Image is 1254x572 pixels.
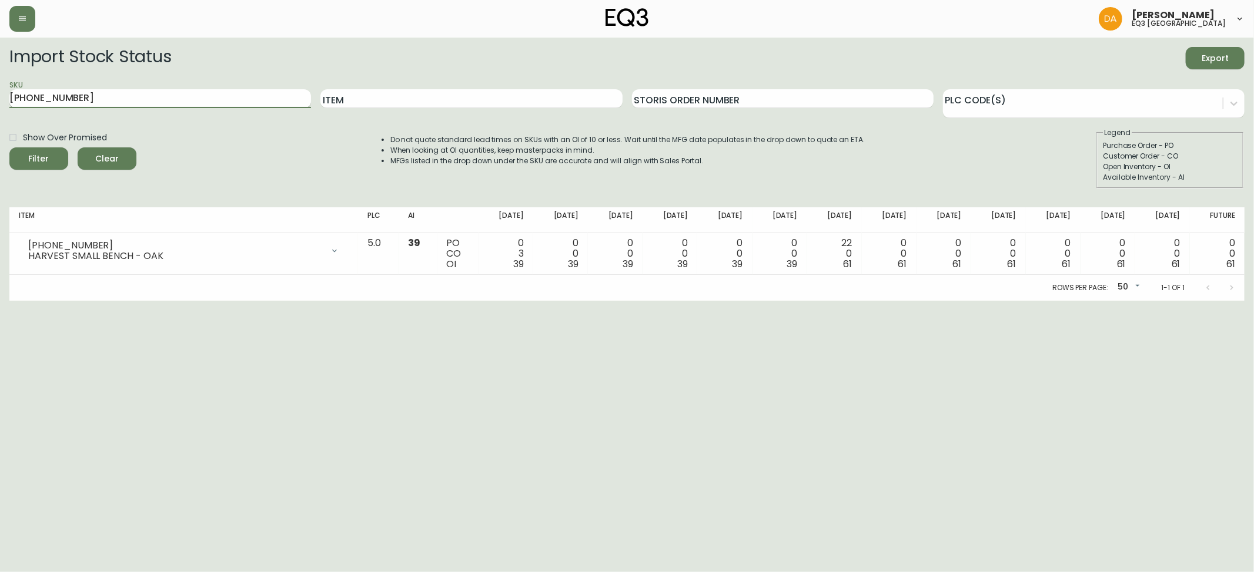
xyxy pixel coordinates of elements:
[399,207,437,233] th: AI
[753,207,807,233] th: [DATE]
[447,257,457,271] span: OI
[28,240,323,251] div: [PHONE_NUMBER]
[1103,140,1237,151] div: Purchase Order - PO
[817,238,852,270] div: 22 0
[447,238,470,270] div: PO CO
[1103,127,1132,138] legend: Legend
[917,207,971,233] th: [DATE]
[588,207,643,233] th: [DATE]
[1081,207,1135,233] th: [DATE]
[762,238,798,270] div: 0 0
[733,257,743,271] span: 39
[1226,257,1235,271] span: 61
[807,207,862,233] th: [DATE]
[358,233,398,275] td: 5.0
[358,207,398,233] th: PLC
[597,238,633,270] div: 0 0
[87,152,127,166] span: Clear
[408,236,420,250] span: 39
[390,134,865,145] li: Do not quote standard lead times on SKUs with an OI of 10 or less. Wait until the MFG date popula...
[606,8,649,27] img: logo
[533,207,588,233] th: [DATE]
[1103,172,1237,183] div: Available Inventory - AI
[1103,161,1237,172] div: Open Inventory - OI
[1132,20,1226,27] h5: eq3 [GEOGRAPHIC_DATA]
[488,238,524,270] div: 0 3
[926,238,962,270] div: 0 0
[390,145,865,156] li: When looking at OI quantities, keep masterpacks in mind.
[697,207,752,233] th: [DATE]
[1062,257,1071,271] span: 61
[28,251,323,261] div: HARVEST SMALL BENCH - OAK
[678,257,688,271] span: 39
[569,257,579,271] span: 39
[787,257,798,271] span: 39
[513,257,524,271] span: 39
[1161,282,1185,293] p: 1-1 of 1
[1008,257,1016,271] span: 61
[1172,257,1181,271] span: 61
[479,207,533,233] th: [DATE]
[953,257,962,271] span: 61
[862,207,917,233] th: [DATE]
[898,257,907,271] span: 61
[981,238,1016,270] div: 0 0
[1132,11,1215,20] span: [PERSON_NAME]
[623,257,634,271] span: 39
[23,132,107,144] span: Show Over Promised
[1190,207,1245,233] th: Future
[1103,151,1237,161] div: Customer Order - CO
[543,238,578,270] div: 0 0
[1052,282,1108,293] p: Rows per page:
[19,238,349,264] div: [PHONE_NUMBER]HARVEST SMALL BENCH - OAK
[9,147,68,170] button: Filter
[1117,257,1126,271] span: 61
[9,207,358,233] th: Item
[652,238,688,270] div: 0 0
[707,238,743,270] div: 0 0
[871,238,907,270] div: 0 0
[1035,238,1071,270] div: 0 0
[78,147,136,170] button: Clear
[971,207,1026,233] th: [DATE]
[1199,238,1235,270] div: 0 0
[390,156,865,166] li: MFGs listed in the drop down under the SKU are accurate and will align with Sales Portal.
[1145,238,1181,270] div: 0 0
[1135,207,1190,233] th: [DATE]
[1090,238,1126,270] div: 0 0
[1026,207,1081,233] th: [DATE]
[844,257,852,271] span: 61
[643,207,697,233] th: [DATE]
[1195,51,1235,66] span: Export
[1186,47,1245,69] button: Export
[1099,7,1122,31] img: dd1a7e8db21a0ac8adbf82b84ca05374
[1113,278,1142,297] div: 50
[9,47,171,69] h2: Import Stock Status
